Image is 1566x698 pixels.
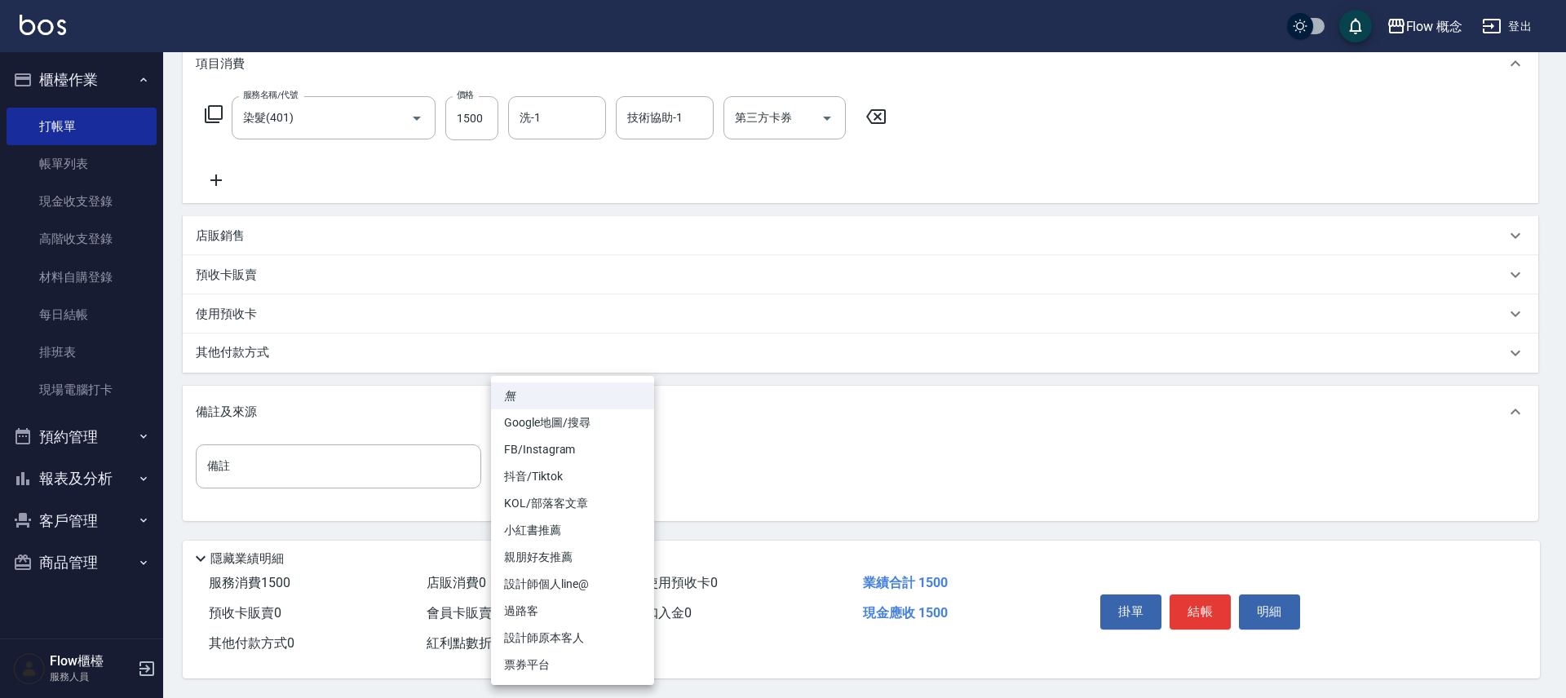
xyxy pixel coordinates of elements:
em: 無 [504,387,515,404]
li: 小紅書推薦 [491,517,654,544]
li: 過路客 [491,598,654,625]
li: 設計師原本客人 [491,625,654,652]
li: 設計師個人line@ [491,571,654,598]
li: KOL/部落客文章 [491,490,654,517]
li: 票券平台 [491,652,654,678]
li: Google地圖/搜尋 [491,409,654,436]
li: FB/Instagram [491,436,654,463]
li: 親朋好友推薦 [491,544,654,571]
li: 抖音/Tiktok [491,463,654,490]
